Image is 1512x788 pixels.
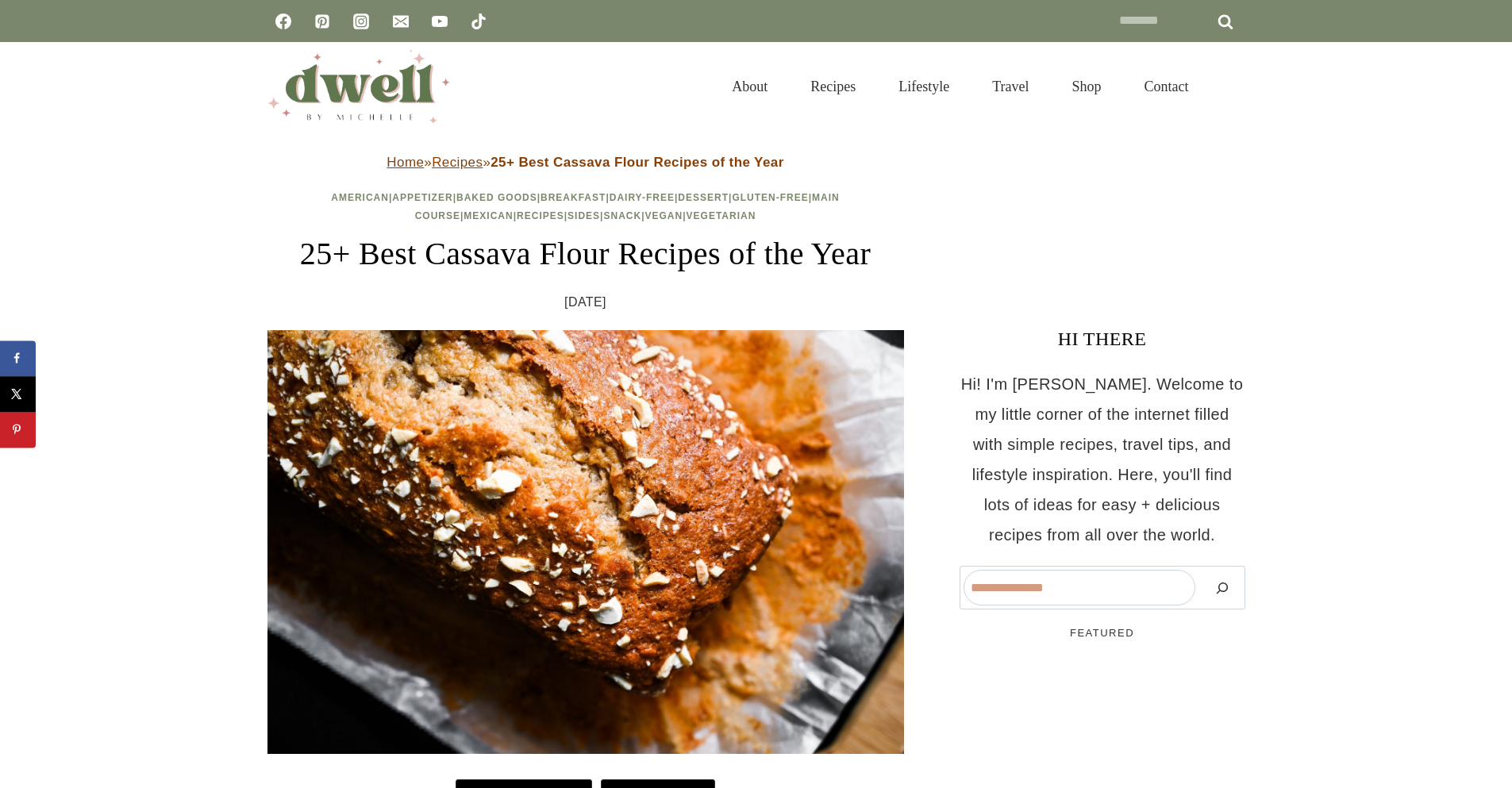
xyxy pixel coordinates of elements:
[1218,73,1245,100] button: View Search Form
[610,192,675,203] a: Dairy-Free
[424,6,456,37] a: YouTube
[710,59,1210,114] nav: Primary Navigation
[877,59,971,114] a: Lifestyle
[456,192,537,203] a: Baked Goods
[306,6,338,37] a: Pinterest
[267,230,904,278] h1: 25+ Best Cassava Flour Recipes of the Year
[267,6,299,37] a: Facebook
[387,155,783,170] span: » »
[491,155,783,170] strong: 25+ Best Cassava Flour Recipes of the Year
[710,59,789,114] a: About
[392,192,452,203] a: Appetizer
[1123,59,1210,114] a: Contact
[464,210,513,221] a: Mexican
[971,59,1050,114] a: Travel
[541,192,606,203] a: Breakfast
[1203,570,1241,605] button: Search
[387,155,424,170] a: Home
[385,6,417,37] a: Email
[345,6,377,37] a: Instagram
[564,290,606,314] time: [DATE]
[517,210,564,221] a: Recipes
[687,210,756,221] a: Vegetarian
[960,625,1245,641] h5: FEATURED
[603,210,641,221] a: Snack
[678,192,729,203] a: Dessert
[331,192,840,221] span: | | | | | | | | | | | | |
[732,192,808,203] a: Gluten-Free
[432,155,483,170] a: Recipes
[463,6,494,37] a: TikTok
[1050,59,1122,114] a: Shop
[267,50,450,123] img: DWELL by michelle
[331,192,389,203] a: American
[789,59,877,114] a: Recipes
[960,325,1245,353] h3: HI THERE
[960,369,1245,550] p: Hi! I'm [PERSON_NAME]. Welcome to my little corner of the internet filled with simple recipes, tr...
[645,210,683,221] a: Vegan
[567,210,600,221] a: Sides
